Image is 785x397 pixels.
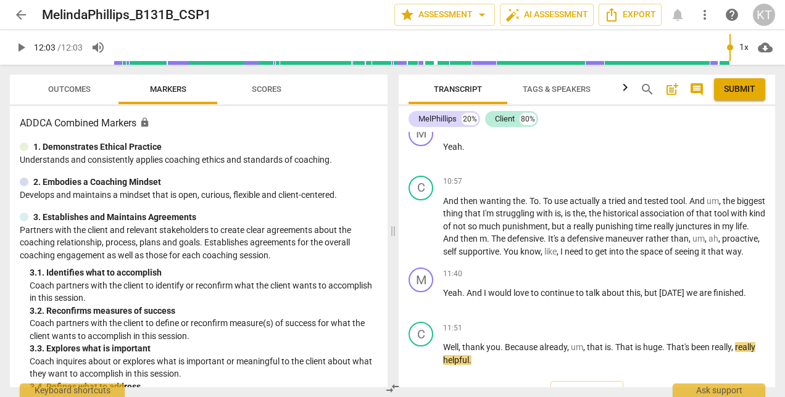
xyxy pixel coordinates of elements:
[602,196,608,206] span: a
[724,83,755,96] span: Submit
[576,288,586,298] span: to
[513,288,531,298] span: love
[443,269,462,279] span: 11:40
[608,196,628,206] span: tried
[603,208,640,218] span: historical
[409,176,433,200] div: Change speaker
[443,142,462,152] span: Yeah
[689,234,692,244] span: ,
[583,342,587,352] span: ,
[675,247,701,256] span: seeing
[499,247,504,256] span: .
[713,221,722,231] span: in
[753,4,775,26] button: KT
[394,4,495,26] button: Assessment
[33,141,162,153] p: 1. Demonstrates Ethical Practice
[453,221,468,231] span: not
[520,247,541,256] span: know
[721,4,743,26] a: Help
[638,80,657,99] button: Search
[722,221,736,231] span: my
[589,208,603,218] span: the
[701,247,708,256] span: it
[30,317,378,342] p: Coach partners with the client to define or reconfirm measure(s) of success for what the client w...
[686,288,699,298] span: we
[628,196,644,206] span: and
[749,208,765,218] span: kind
[469,355,471,365] span: .
[502,221,548,231] span: punishment
[659,288,686,298] span: [DATE]
[488,288,513,298] span: would
[409,121,433,146] div: Change speaker
[465,208,483,218] span: that
[443,342,459,352] span: Well
[468,221,479,231] span: so
[687,80,707,99] button: Show/Hide comments
[20,383,125,397] div: Keyboard shortcuts
[662,342,667,352] span: .
[500,4,594,26] button: AI Assessment
[541,288,576,298] span: continue
[626,288,641,298] span: this
[434,84,482,94] span: Transcript
[611,342,615,352] span: .
[462,288,467,298] span: .
[34,43,56,52] span: 12:03
[30,305,378,317] div: 3. 2. Reconfirms measures of success
[443,196,460,206] span: And
[14,7,28,22] span: arrow_back
[567,234,605,244] span: defensive
[744,288,746,298] span: .
[635,221,654,231] span: time
[555,208,561,218] span: is
[732,38,755,57] div: 1x
[570,196,602,206] span: actually
[605,342,611,352] span: is
[662,80,682,99] button: Add summary
[10,36,32,59] button: Play
[699,288,713,298] span: are
[462,142,465,152] span: .
[554,196,570,206] span: use
[486,342,500,352] span: you
[725,7,739,22] span: help
[713,288,744,298] span: finished
[409,268,433,292] div: Change speaker
[708,247,726,256] span: that
[557,247,560,256] span: ,
[640,82,655,97] span: search
[541,247,544,256] span: ,
[443,234,460,244] span: And
[741,247,744,256] span: .
[596,221,635,231] span: punishing
[504,247,520,256] span: You
[644,196,670,206] span: tested
[722,234,758,244] span: proactive
[505,7,520,22] span: auto_fix_high
[686,208,696,218] span: of
[483,208,496,218] span: I'm
[604,7,656,22] span: Export
[531,288,541,298] span: to
[150,84,186,94] span: Markers
[443,176,462,187] span: 10:57
[567,221,573,231] span: a
[459,247,499,256] span: supportive
[587,342,605,352] span: that
[573,221,596,231] span: really
[544,234,548,244] span: .
[91,40,106,55] span: volume_up
[30,380,378,393] div: 3. 4. Defines what to address
[595,247,609,256] span: get
[484,288,488,298] span: I
[689,82,704,97] span: comment
[692,234,705,244] span: Filler word
[737,196,765,206] span: biggest
[480,196,513,206] span: wanting
[443,288,462,298] span: Yeah
[571,342,583,352] span: Filler word
[735,342,755,352] span: really
[505,7,588,22] span: AI Assessment
[643,342,662,352] span: huge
